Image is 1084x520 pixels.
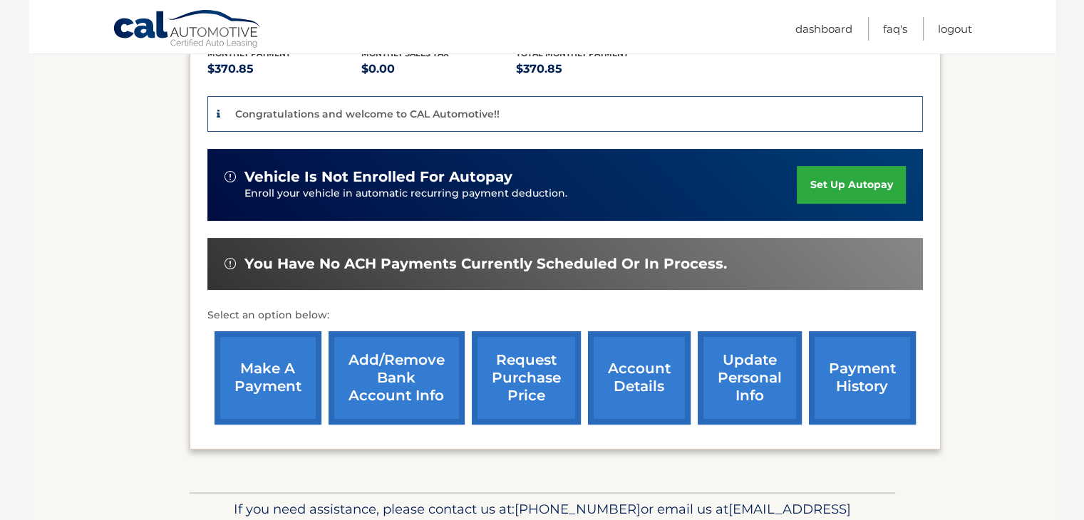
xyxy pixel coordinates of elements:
a: update personal info [698,331,802,425]
img: alert-white.svg [224,258,236,269]
p: Select an option below: [207,307,923,324]
p: $0.00 [361,59,516,79]
a: set up autopay [797,166,905,204]
p: $370.85 [516,59,671,79]
p: Congratulations and welcome to CAL Automotive!! [235,108,500,120]
a: Logout [938,17,972,41]
p: $370.85 [207,59,362,79]
img: alert-white.svg [224,171,236,182]
a: request purchase price [472,331,581,425]
span: vehicle is not enrolled for autopay [244,168,512,186]
a: Cal Automotive [113,9,262,51]
span: You have no ACH payments currently scheduled or in process. [244,255,727,273]
a: make a payment [215,331,321,425]
a: account details [588,331,691,425]
p: Enroll your vehicle in automatic recurring payment deduction. [244,186,797,202]
a: FAQ's [883,17,907,41]
span: [PHONE_NUMBER] [515,501,641,517]
a: Add/Remove bank account info [329,331,465,425]
a: Dashboard [795,17,852,41]
a: payment history [809,331,916,425]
